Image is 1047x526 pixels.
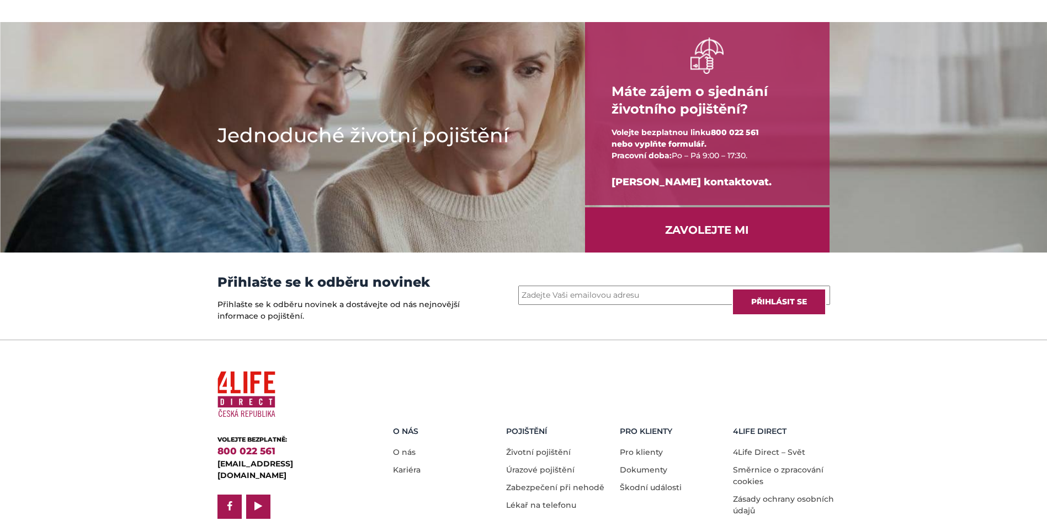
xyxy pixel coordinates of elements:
h5: Pojištění [506,427,612,436]
input: Přihlásit se [732,288,826,315]
img: 4Life Direct Česká republika logo [217,367,275,422]
h5: O nás [393,427,498,436]
a: Úrazové pojištění [506,465,575,475]
a: [EMAIL_ADDRESS][DOMAIN_NAME] [217,459,293,480]
a: O nás [393,447,416,457]
a: Zásady ochrany osobních údajů [733,494,834,516]
a: 800 022 561 [217,446,275,457]
a: Kariéra [393,465,421,475]
div: [PERSON_NAME] kontaktovat. [612,162,803,203]
input: Zadejte Vaši emailovou adresu [518,286,830,305]
span: 800 022 561 nebo vyplňte formulář. [612,127,759,149]
p: Přihlašte se k odběru novinek a dostávejte od nás nejnovější informace o pojištění. [217,299,463,322]
a: ZAVOLEJTE MI [585,207,830,253]
h1: Jednoduché životní pojištění [217,121,550,149]
a: Zabezpečení při nehodě [506,482,604,492]
a: Dokumenty [620,465,667,475]
a: Lékař na telefonu [506,500,576,510]
a: Pro klienty [620,447,663,457]
span: Volejte bezplatnou linku [612,127,711,137]
a: 4Life Direct – Svět [733,447,805,457]
div: Po – Pá 9:00 – 17:30. [612,150,803,162]
h3: Přihlašte se k odběru novinek [217,275,463,290]
a: Škodní události [620,482,682,492]
h5: Pro Klienty [620,427,725,436]
h4: Máte zájem o sjednání životního pojištění? [612,74,803,127]
div: VOLEJTE BEZPLATNĚ: [217,435,358,444]
span: Pracovní doba: [612,151,672,160]
h5: 4LIFE DIRECT [733,427,838,436]
a: Směrnice o zpracování cookies [733,465,823,486]
a: Životní pojištění [506,447,571,457]
img: ruka držící deštník bilá ikona [690,37,724,73]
